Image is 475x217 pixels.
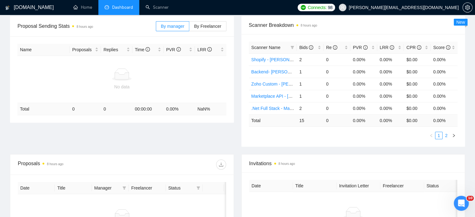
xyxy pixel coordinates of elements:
th: Manager [92,182,129,194]
span: PVR [353,45,368,50]
button: download [216,160,226,170]
td: 0.00% [431,102,458,114]
td: $0.00 [404,78,431,90]
td: Total [249,114,297,126]
span: info-circle [446,45,450,50]
span: setting [463,5,472,10]
td: 2 [297,53,324,66]
span: PVR [166,47,181,52]
span: LRR [197,47,212,52]
span: Manager [94,185,120,191]
a: Shopify - [PERSON_NAME] [251,57,306,62]
td: 0 [324,114,350,126]
td: 0.00 % [350,114,377,126]
td: 0 [324,66,350,78]
td: NaN % [195,103,226,115]
td: $0.00 [404,90,431,102]
span: dashboard [105,5,109,9]
th: Title [55,182,92,194]
li: Previous Page [428,132,435,139]
span: Re [326,45,337,50]
span: right [452,134,456,137]
time: 8 hours ago [77,25,93,28]
td: $0.00 [404,66,431,78]
a: Zoho Custom - [PERSON_NAME] [251,81,318,86]
span: By Freelancer [194,24,221,29]
td: 1 [297,78,324,90]
span: filter [121,183,127,193]
td: 0 [324,78,350,90]
span: info-circle [417,45,421,50]
td: 0.00 % [164,103,195,115]
span: filter [122,186,126,190]
td: 0.00% [350,53,377,66]
td: 0 [324,102,350,114]
th: Freelancer [129,182,166,194]
span: user [340,5,345,10]
span: Proposals [72,46,94,53]
td: 0.00% [377,90,404,102]
span: By manager [161,24,184,29]
span: Connects: [308,4,326,11]
th: Freelancer [380,180,424,192]
td: $ 0.00 [404,114,431,126]
td: 15 [297,114,324,126]
td: 0.00% [377,78,404,90]
a: searchScanner [146,5,169,10]
th: Date [18,182,55,194]
span: Invitations [249,160,458,167]
th: Date [249,180,293,192]
td: 0.00 % [431,114,458,126]
span: left [429,134,433,137]
span: Time [135,47,150,52]
td: $0.00 [404,102,431,114]
td: 1 [297,66,324,78]
span: filter [289,43,295,52]
td: 0.00% [350,78,377,90]
td: 0.00% [377,102,404,114]
td: 0 [324,90,350,102]
td: 2 [297,102,324,114]
span: info-circle [390,45,394,50]
span: filter [196,186,200,190]
span: 98 [328,4,333,11]
a: homeHome [73,5,92,10]
button: setting [463,2,473,12]
td: 0.00% [377,53,404,66]
button: left [428,132,435,139]
th: Proposals [70,44,101,56]
td: 0.00 % [377,114,404,126]
button: right [450,132,458,139]
td: 0.00% [350,90,377,102]
span: Replies [103,46,125,53]
div: Proposals [18,160,122,170]
a: Backend- [PERSON_NAME] [251,69,307,74]
span: info-circle [333,45,337,50]
th: Replies [101,44,132,56]
a: 2 [443,132,450,139]
a: .Net Full Stack - Mahesh [251,106,299,111]
td: 0 [101,103,132,115]
li: 2 [443,132,450,139]
span: Proposal Sending Stats [17,22,156,30]
iframe: Intercom live chat [454,196,469,211]
span: CPR [406,45,421,50]
td: 0.00% [431,78,458,90]
span: LRR [380,45,394,50]
td: 00:00:00 [132,103,164,115]
th: Name [17,44,70,56]
span: 10 [467,196,474,201]
span: download [216,162,226,167]
td: 1 [297,90,324,102]
img: logo [5,3,10,13]
span: Scanner Breakdown [249,21,458,29]
span: filter [290,46,294,49]
span: info-circle [309,45,313,50]
span: Scanner Name [251,45,280,50]
a: setting [463,5,473,10]
td: $0.00 [404,53,431,66]
td: 0.00% [377,66,404,78]
th: Invitation Letter [337,180,380,192]
a: 1 [435,132,442,139]
span: Status [168,185,194,191]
